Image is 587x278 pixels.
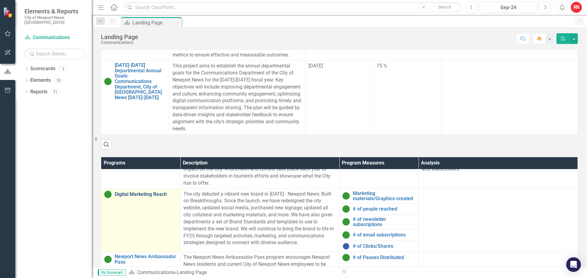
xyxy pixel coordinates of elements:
[115,63,166,100] a: [DATE]-[DATE] Departmental Annual Goals: Communications Department, City of [GEOGRAPHIC_DATA] New...
[98,269,126,276] span: By Scorecard
[342,243,350,250] img: No Information
[342,231,350,239] img: On Target
[30,88,47,96] a: Reports
[339,240,419,252] td: Double-Click to Edit Right Click for Context Menu
[104,191,112,198] img: On Target
[441,61,578,134] td: Double-Click to Edit
[30,77,51,84] a: Elements
[115,254,177,265] a: Newport News Ambassador Pass
[58,66,68,71] div: 2
[101,189,180,252] td: Double-Click to Edit Right Click for Context Menu
[438,5,451,9] span: Search
[377,63,438,70] div: 75 %
[308,63,323,69] span: [DATE]
[137,269,174,275] a: Communications
[24,15,86,25] small: City of Newport News, [GEOGRAPHIC_DATA]
[339,229,419,240] td: Double-Click to Edit Right Click for Context Menu
[353,206,415,212] a: # of people reached
[24,34,86,41] a: Communications
[342,218,350,226] img: On Target
[132,19,180,27] div: Landing Page
[30,65,55,72] a: Scorecards
[481,4,536,11] div: Sep-24
[339,252,419,275] td: Double-Click to Edit Right Click for Context Menu
[101,40,138,45] div: Communications
[339,203,419,215] td: Double-Click to Edit Right Click for Context Menu
[183,152,336,186] span: National Travel & [DATE] is an annual recognition week that aligns with the U.S. Travel Associati...
[339,215,419,229] td: Double-Click to Edit Right Click for Context Menu
[353,232,415,238] a: # of email subscriptions
[353,217,415,227] a: # of newsletter subscriptions
[419,189,578,252] td: Double-Click to Edit
[353,244,415,249] a: # of Clicks/Shares
[172,63,302,132] p: This project aims to establish the annual departmental goals for the Communications Department of...
[3,7,14,17] img: ClearPoint Strategy
[373,61,441,134] td: Double-Click to Edit
[353,191,415,201] a: Marketing materials/Graphics created
[101,34,138,40] div: Landing Page
[353,255,415,260] a: # of Passes Distributed
[342,192,350,200] img: On Target
[479,2,538,13] button: Sep-24
[342,205,350,213] img: On Target
[54,78,64,83] div: 55
[183,191,336,247] p: The city debuted a vibrant new brand in [DATE] - Newport News: Built on Breakthroughs. Since the ...
[429,3,460,12] button: Search
[339,189,419,203] td: Double-Click to Edit Right Click for Context Menu
[571,2,582,13] button: RR
[129,269,335,276] div: »
[342,254,350,261] img: On Target
[50,89,60,95] div: 21
[124,2,461,13] input: Search ClearPoint...
[115,192,177,197] a: Digital Marketing Reach
[566,257,581,272] div: Open Intercom Messenger
[104,78,112,85] img: On Target
[177,269,207,275] div: Landing Page
[104,256,112,263] img: On Target
[24,49,86,59] input: Search Below...
[24,8,86,15] span: Elements & Reports
[101,61,169,134] td: Double-Click to Edit Right Click for Context Menu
